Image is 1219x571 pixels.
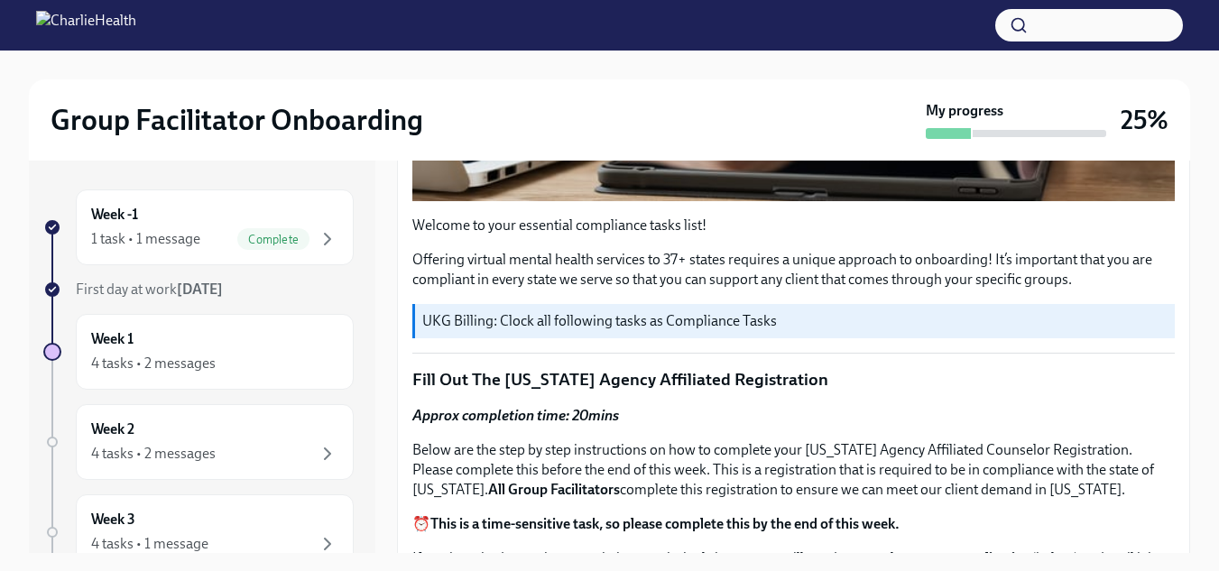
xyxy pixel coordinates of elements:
strong: This is a time-sensitive task, so please complete this by the end of this week. [430,515,900,532]
div: 1 task • 1 message [91,229,200,249]
span: First day at work [76,281,223,298]
a: Week -11 task • 1 messageComplete [43,189,354,265]
p: UKG Billing: Clock all following tasks as Compliance Tasks [422,311,1168,331]
p: Below are the step by step instructions on how to complete your [US_STATE] Agency Affiliated Coun... [412,440,1175,500]
a: Week 24 tasks • 2 messages [43,404,354,480]
div: 4 tasks • 2 messages [91,354,216,373]
h6: Week 3 [91,510,135,530]
h6: Week 1 [91,329,134,349]
div: 4 tasks • 2 messages [91,444,216,464]
p: Offering virtual mental health services to 37+ states requires a unique approach to onboarding! I... [412,250,1175,290]
a: Week 14 tasks • 2 messages [43,314,354,390]
p: Welcome to your essential compliance tasks list! [412,216,1175,235]
a: First day at work[DATE] [43,280,354,299]
a: Week 34 tasks • 1 message [43,494,354,570]
h3: 25% [1121,104,1168,136]
p: ⏰ [412,514,1175,534]
h6: Week 2 [91,419,134,439]
span: Complete [237,233,309,246]
h6: Week -1 [91,205,138,225]
img: CharlieHealth [36,11,136,40]
strong: All Group Facilitators [488,481,620,498]
strong: Approx completion time: 20mins [412,407,619,424]
p: Fill Out The [US_STATE] Agency Affiliated Registration [412,368,1175,391]
h2: Group Facilitator Onboarding [51,102,423,138]
div: 4 tasks • 1 message [91,534,208,554]
strong: My progress [926,101,1003,121]
strong: [DATE] [177,281,223,298]
strong: paper application [923,549,1031,566]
